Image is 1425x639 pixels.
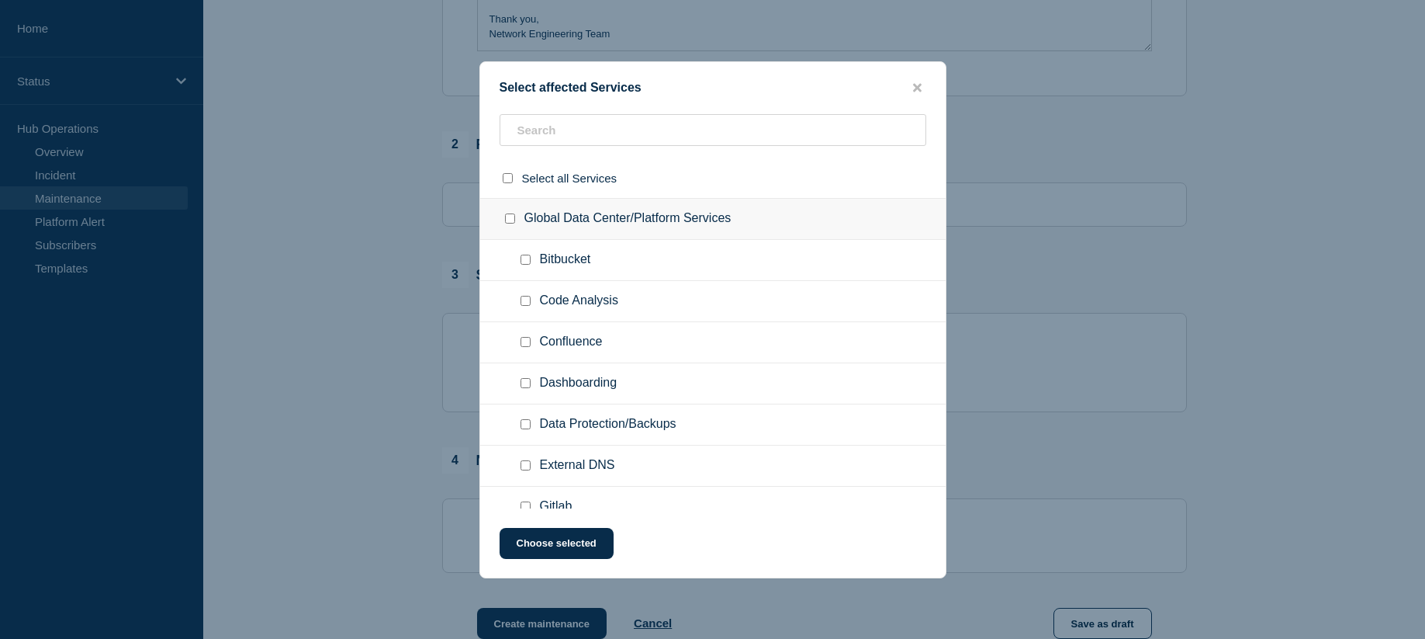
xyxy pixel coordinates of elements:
input: Confluence checkbox [521,337,531,347]
input: External DNS checkbox [521,460,531,471]
span: Data Protection/Backups [540,417,676,432]
input: Code Analysis checkbox [521,296,531,306]
input: Gitlab checkbox [521,502,531,512]
input: Dashboarding checkbox [521,378,531,388]
span: External DNS [540,458,615,474]
input: Data Protection/Backups checkbox [521,419,531,429]
input: Search [500,114,926,146]
span: Confluence [540,335,603,350]
input: Bitbucket checkbox [521,255,531,265]
span: Code Analysis [540,293,618,309]
span: Select all Services [522,172,617,185]
span: Dashboarding [540,376,617,391]
input: select all checkbox [503,173,513,183]
button: Choose selected [500,528,614,559]
div: Global Data Center/Platform Services [480,198,946,240]
button: close button [908,81,926,96]
span: Gitlab [540,499,572,515]
input: Global Data Center/Platform Services checkbox [505,214,515,224]
div: Select affected Services [480,81,946,96]
span: Bitbucket [540,252,591,268]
